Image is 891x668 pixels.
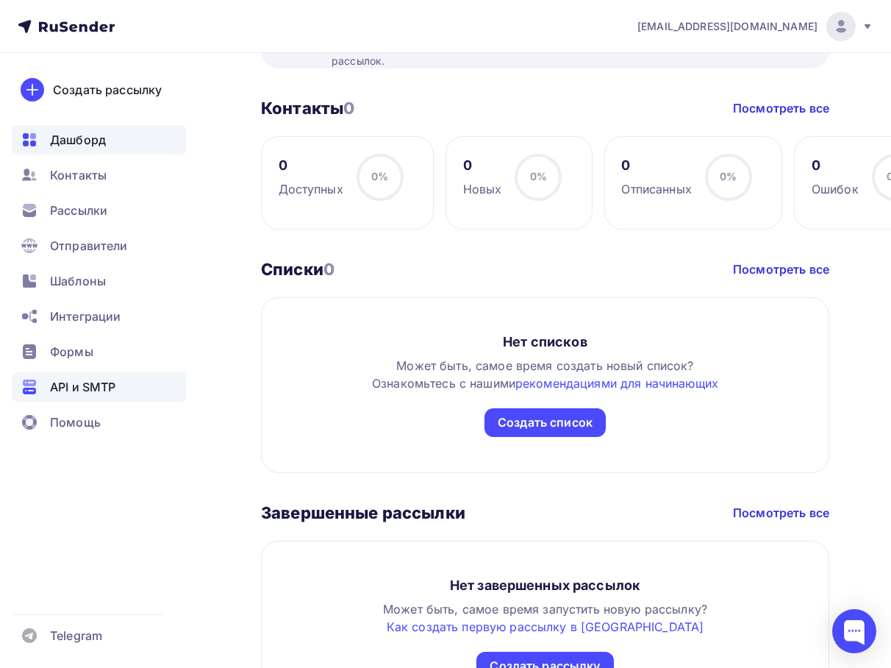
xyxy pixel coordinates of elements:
div: Создать список [498,414,593,431]
span: [EMAIL_ADDRESS][DOMAIN_NAME] [637,19,817,34]
div: Отписанных [621,180,691,198]
a: рекомендациями для начинающих [515,376,718,391]
div: Нет завершенных рассылок [450,577,640,594]
a: Шаблоны [12,266,187,296]
h3: Контакты [261,98,354,118]
a: Формы [12,337,187,366]
a: Посмотреть все [733,99,829,117]
span: Формы [50,343,93,360]
a: Контакты [12,160,187,190]
a: Дашборд [12,125,187,154]
span: Помощь [50,413,101,431]
span: Отправители [50,237,128,255]
a: Рассылки [12,196,187,225]
a: Посмотреть все [733,260,829,278]
div: Новых [463,180,502,198]
span: Шаблоны [50,272,106,290]
span: Дашборд [50,131,106,149]
a: [EMAIL_ADDRESS][DOMAIN_NAME] [637,12,873,41]
span: Telegram уведомления будут сообщать об изменении статуса ваших рассылок. [332,39,709,69]
span: Может быть, самое время создать новый список? Ознакомьтесь с нашими [372,358,718,391]
span: Интеграции [50,308,121,325]
div: Создать рассылку [53,81,162,99]
span: 0% [530,170,547,182]
span: 0% [371,170,388,182]
a: Посмотреть все [733,504,829,522]
span: API и SMTP [50,378,115,396]
span: 0 [323,260,334,279]
h3: Списки [261,259,334,280]
span: 0% [720,170,737,182]
div: 0 [812,157,859,174]
div: Ошибок [812,180,859,198]
span: 0 [343,99,354,118]
h3: Завершенные рассылки [261,502,465,523]
a: Как создать первую рассылку в [GEOGRAPHIC_DATA] [387,619,704,634]
div: Доступных [279,180,343,198]
span: Контакты [50,166,107,184]
div: 0 [463,157,502,174]
span: Может быть, самое время запустить новую рассылку? [383,602,707,634]
span: Рассылки [50,202,107,219]
span: Telegram [50,627,102,644]
div: 0 [279,157,343,174]
a: Отправители [12,231,187,260]
div: Нет списков [503,333,587,351]
div: 0 [621,157,691,174]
